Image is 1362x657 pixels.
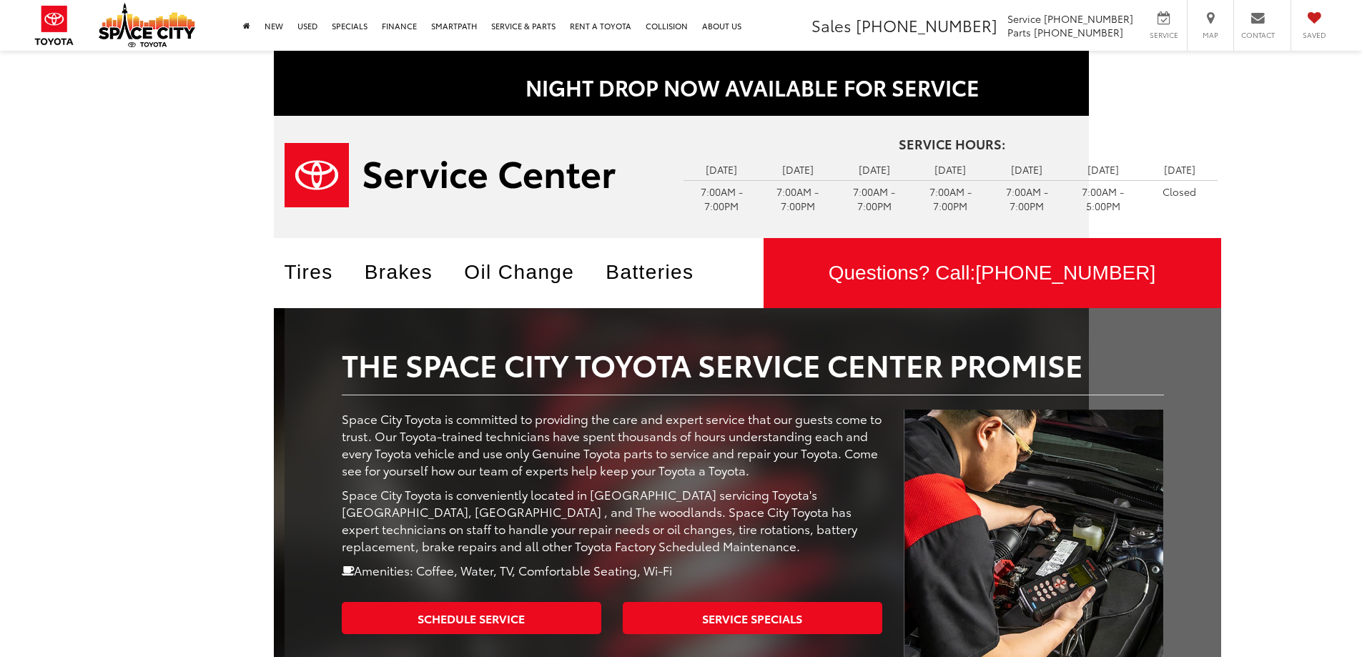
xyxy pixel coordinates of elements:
h2: NIGHT DROP NOW AVAILABLE FOR SERVICE [285,75,1221,99]
td: [DATE] [1065,159,1142,180]
a: Batteries [606,261,715,283]
td: [DATE] [684,159,760,180]
a: Oil Change [464,261,596,283]
span: [PHONE_NUMBER] [1044,11,1133,26]
td: [DATE] [989,159,1065,180]
span: Service [1007,11,1041,26]
span: Service [1148,30,1180,40]
a: Service Center | Space City Toyota in Humble TX [285,143,662,207]
img: Service Center | Space City Toyota in Humble TX [285,143,616,207]
span: [PHONE_NUMBER] [1034,25,1123,39]
td: 7:00AM - 7:00PM [836,180,912,217]
span: [PHONE_NUMBER] [975,262,1155,284]
span: Parts [1007,25,1031,39]
td: 7:00AM - 7:00PM [760,180,837,217]
td: Closed [1141,180,1218,202]
td: [DATE] [836,159,912,180]
span: Saved [1298,30,1330,40]
td: 7:00AM - 7:00PM [912,180,989,217]
span: Contact [1241,30,1275,40]
p: Space City Toyota is committed to providing the care and expert service that our guests come to t... [342,410,883,478]
a: Service Specials [623,602,882,634]
td: 7:00AM - 7:00PM [684,180,760,217]
span: Map [1195,30,1226,40]
a: Schedule Service [342,602,601,634]
a: Brakes [365,261,455,283]
td: [DATE] [1141,159,1218,180]
td: 7:00AM - 5:00PM [1065,180,1142,217]
td: [DATE] [760,159,837,180]
a: Tires [285,261,355,283]
a: Questions? Call:[PHONE_NUMBER] [764,238,1221,308]
td: [DATE] [912,159,989,180]
h4: Service Hours: [684,137,1221,152]
p: Amenities: Coffee, Water, TV, Comfortable Seating, Wi-Fi [342,561,883,578]
div: Questions? Call: [764,238,1221,308]
h2: The Space City Toyota Service Center Promise [342,347,1164,380]
img: Space City Toyota [99,3,195,47]
td: 7:00AM - 7:00PM [989,180,1065,217]
span: Sales [811,14,852,36]
p: Space City Toyota is conveniently located in [GEOGRAPHIC_DATA] servicing Toyota's [GEOGRAPHIC_DAT... [342,485,883,554]
span: [PHONE_NUMBER] [856,14,997,36]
